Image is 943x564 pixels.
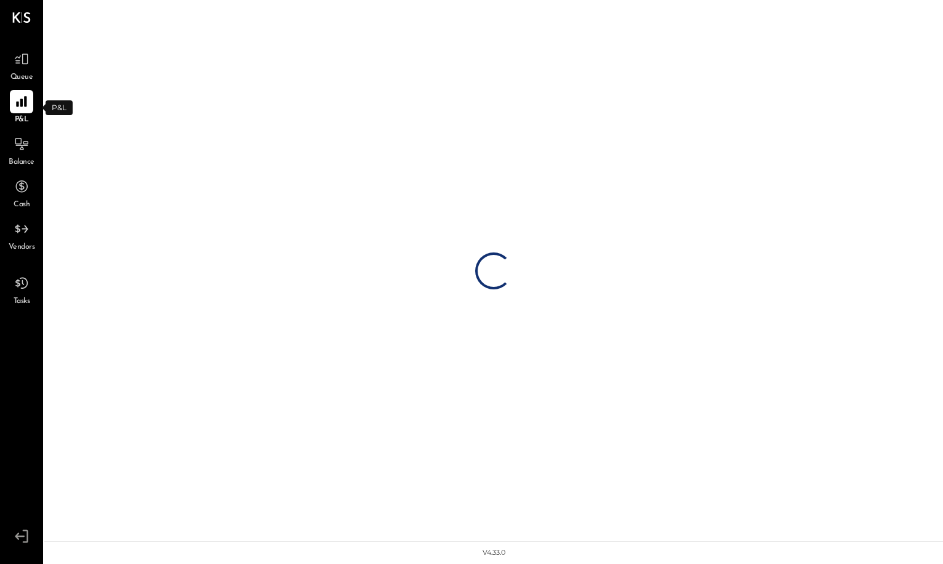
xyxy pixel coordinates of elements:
span: Cash [14,199,30,211]
span: Tasks [14,296,30,307]
span: Balance [9,157,34,168]
a: Tasks [1,272,42,307]
span: Queue [10,72,33,83]
a: Balance [1,132,42,168]
div: P&L [46,100,73,115]
span: P&L [15,115,29,126]
a: P&L [1,90,42,126]
a: Queue [1,47,42,83]
a: Cash [1,175,42,211]
a: Vendors [1,217,42,253]
span: Vendors [9,242,35,253]
div: v 4.33.0 [483,548,505,558]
